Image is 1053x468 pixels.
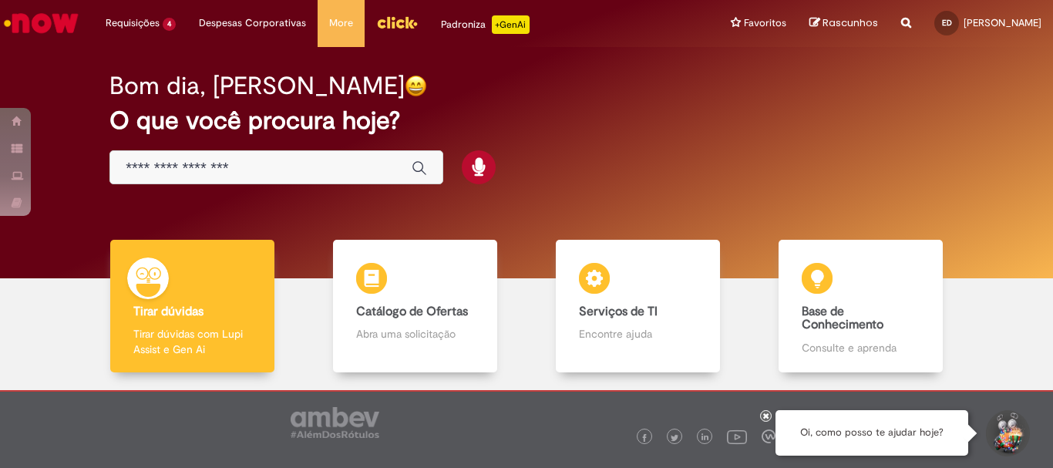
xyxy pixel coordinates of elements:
b: Serviços de TI [579,304,658,319]
span: 4 [163,18,176,31]
h2: O que você procura hoje? [109,107,944,134]
a: Catálogo de Ofertas Abra uma solicitação [304,240,526,373]
p: +GenAi [492,15,530,34]
div: Padroniza [441,15,530,34]
a: Tirar dúvidas Tirar dúvidas com Lupi Assist e Gen Ai [81,240,304,373]
img: logo_footer_linkedin.png [701,433,709,443]
span: Rascunhos [823,15,878,30]
h2: Bom dia, [PERSON_NAME] [109,72,405,99]
b: Base de Conhecimento [802,304,883,333]
span: ED [942,18,952,28]
img: logo_footer_facebook.png [641,434,648,442]
span: [PERSON_NAME] [964,16,1041,29]
p: Abra uma solicitação [356,326,473,342]
img: click_logo_yellow_360x200.png [376,11,418,34]
span: Requisições [106,15,160,31]
span: More [329,15,353,31]
p: Encontre ajuda [579,326,696,342]
button: Iniciar Conversa de Suporte [984,410,1030,456]
a: Rascunhos [809,16,878,31]
img: logo_footer_ambev_rotulo_gray.png [291,407,379,438]
img: happy-face.png [405,75,427,97]
span: Despesas Corporativas [199,15,306,31]
a: Base de Conhecimento Consulte e aprenda [749,240,972,373]
img: logo_footer_youtube.png [727,426,747,446]
p: Consulte e aprenda [802,340,919,355]
div: Oi, como posso te ajudar hoje? [775,410,968,456]
span: Favoritos [744,15,786,31]
a: Serviços de TI Encontre ajuda [526,240,749,373]
img: logo_footer_workplace.png [762,429,775,443]
p: Tirar dúvidas com Lupi Assist e Gen Ai [133,326,251,357]
b: Tirar dúvidas [133,304,204,319]
img: logo_footer_twitter.png [671,434,678,442]
img: ServiceNow [2,8,81,39]
b: Catálogo de Ofertas [356,304,468,319]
